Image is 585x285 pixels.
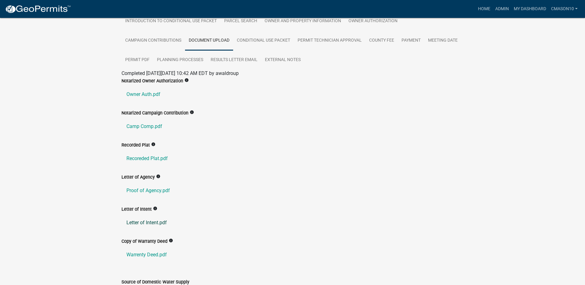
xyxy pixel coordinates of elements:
a: Planning Processes [153,50,207,70]
i: info [151,142,155,147]
label: Source of Domestic Water Supply [122,280,189,284]
label: Copy of Warranty Deed [122,239,167,244]
label: Notarized Owner Authorization [122,79,183,83]
label: Letter of Agency [122,175,155,180]
a: County Fee [365,31,398,51]
a: Permit PDF [122,50,153,70]
a: Meeting Date [424,31,461,51]
label: Letter of Intent [122,207,152,212]
a: Recoreded Plat.pdf [122,151,464,166]
i: info [156,174,160,179]
i: info [169,238,173,243]
a: Owner and Property Information [261,11,345,31]
a: Conditional Use Packet [233,31,294,51]
a: cmason10 [549,3,580,15]
a: External Notes [261,50,304,70]
a: Owner Authorization [345,11,401,31]
i: info [153,206,157,211]
a: Camp Comp.pdf [122,119,464,134]
a: Admin [493,3,511,15]
a: Document Upload [185,31,233,51]
a: Owner Auth.pdf [122,87,464,102]
a: Letter of Intent.pdf [122,215,464,230]
i: info [184,78,189,82]
a: My Dashboard [511,3,549,15]
a: Warrenty Deed.pdf [122,247,464,262]
i: info [190,110,194,114]
a: Parcel search [220,11,261,31]
span: Completed [DATE][DATE] 10:42 AM EDT by awaldroup [122,70,239,76]
label: Notarized Campaign Contribution [122,111,188,115]
a: Proof of Agency.pdf [122,183,464,198]
a: Results Letter Email [207,50,261,70]
a: Home [476,3,493,15]
a: Payment [398,31,424,51]
a: Introduction to Conditional Use Packet [122,11,220,31]
a: Permit Technician Approval [294,31,365,51]
a: Campaign Contributions [122,31,185,51]
label: Recorded Plat [122,143,150,147]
